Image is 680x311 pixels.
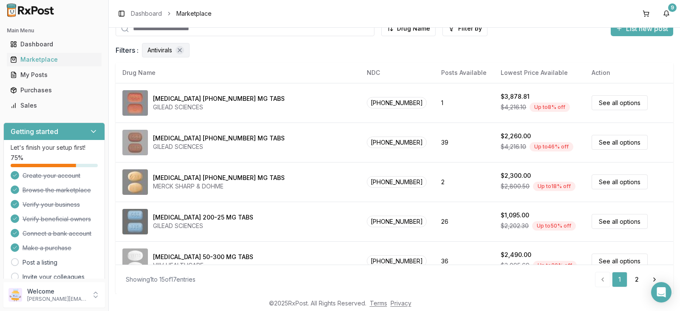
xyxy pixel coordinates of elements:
div: 9 [668,3,677,12]
div: Open Intercom Messenger [651,282,671,302]
div: Up to 20 % off [533,261,577,270]
span: Marketplace [176,9,212,18]
span: Filters : [116,45,139,55]
span: [PHONE_NUMBER] [367,216,427,227]
div: [MEDICAL_DATA] [PHONE_NUMBER] MG TABS [153,134,285,143]
span: 75 % [11,154,23,162]
div: Up to 46 % off [530,142,573,151]
div: [MEDICAL_DATA] [PHONE_NUMBER] MG TABS [153,94,285,103]
td: 26 [434,202,494,241]
a: Privacy [391,300,411,307]
div: GILEAD SCIENCES [153,103,285,111]
a: Terms [370,300,387,307]
nav: breadcrumb [131,9,212,18]
button: Remove Antivirals filter [176,46,184,54]
button: Marketplace [3,53,105,66]
button: Purchases [3,83,105,97]
div: $3,878.81 [501,92,530,101]
a: My Posts [7,67,102,83]
span: List new post [626,23,668,34]
p: [PERSON_NAME][EMAIL_ADDRESS][DOMAIN_NAME] [27,296,86,302]
div: My Posts [10,71,98,79]
th: Posts Available [434,63,494,83]
div: Sales [10,101,98,110]
div: [MEDICAL_DATA] 50-300 MG TABS [153,253,253,261]
img: User avatar [8,288,22,302]
div: $2,300.00 [501,171,531,180]
img: Biktarvy 30-120-15 MG TABS [122,90,148,116]
div: [MEDICAL_DATA] 200-25 MG TABS [153,213,253,222]
div: $2,260.00 [501,132,531,140]
button: My Posts [3,68,105,82]
span: [PHONE_NUMBER] [367,97,427,108]
img: RxPost Logo [3,3,58,17]
td: 36 [434,241,494,281]
span: Connect a bank account [23,229,91,238]
span: Verify beneficial owners [23,215,91,223]
img: Dovato 50-300 MG TABS [122,248,148,274]
img: Delstrigo 100-300-300 MG TABS [122,169,148,195]
th: Action [585,63,673,83]
a: Post a listing [23,258,57,267]
div: Dashboard [10,40,98,49]
span: Make a purchase [23,244,71,252]
button: Drug Name [381,21,436,36]
img: Descovy 200-25 MG TABS [122,209,148,234]
div: VIIV HEALTHCARE [153,261,253,270]
span: Browse the marketplace [23,186,91,194]
a: See all options [592,174,648,189]
a: Go to next page [646,272,663,287]
th: Drug Name [116,63,360,83]
div: MERCK SHARP & DOHME [153,182,285,191]
h3: Getting started [11,126,58,137]
a: See all options [592,214,648,229]
a: Purchases [7,83,102,98]
a: Sales [7,98,102,113]
button: Filter by [442,21,487,36]
div: $2,490.00 [501,251,531,259]
span: $2,800.50 [501,182,530,191]
nav: pagination [595,272,663,287]
span: Antivirals [147,46,172,54]
div: $1,095.00 [501,211,529,220]
h2: Main Menu [7,27,102,34]
a: Dashboard [131,9,162,18]
button: Dashboard [3,37,105,51]
span: Drug Name [397,24,430,33]
a: See all options [592,95,648,110]
td: 1 [434,83,494,123]
a: Marketplace [7,52,102,67]
div: Up to 50 % off [532,221,576,231]
a: See all options [592,135,648,150]
div: Showing 1 to 15 of 17 entries [126,275,195,284]
span: $4,216.10 [501,143,526,151]
div: GILEAD SCIENCES [153,222,253,230]
span: $2,202.30 [501,222,529,230]
p: Welcome [27,287,86,296]
span: $3,095.69 [501,261,530,270]
th: NDC [360,63,434,83]
td: 39 [434,123,494,162]
a: See all options [592,254,648,268]
span: $4,216.10 [501,103,526,111]
span: Verify your business [23,200,80,209]
button: List new post [611,21,673,36]
span: Create your account [23,171,80,180]
span: [PHONE_NUMBER] [367,255,427,267]
td: 2 [434,162,494,202]
div: Up to 18 % off [533,182,575,191]
img: Biktarvy 50-200-25 MG TABS [122,130,148,155]
div: [MEDICAL_DATA] [PHONE_NUMBER] MG TABS [153,174,285,182]
span: Filter by [458,24,482,33]
div: Purchases [10,86,98,94]
div: Up to 8 % off [530,103,570,112]
a: 2 [629,272,644,287]
div: GILEAD SCIENCES [153,143,285,151]
p: Let's finish your setup first! [11,143,98,152]
th: Lowest Price Available [494,63,584,83]
a: Dashboard [7,37,102,52]
div: Marketplace [10,55,98,64]
a: Invite your colleagues [23,273,85,281]
span: [PHONE_NUMBER] [367,137,427,148]
button: 9 [660,7,673,20]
